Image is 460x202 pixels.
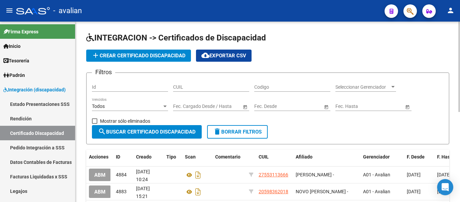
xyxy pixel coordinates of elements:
span: Gerenciador [363,154,390,160]
span: Exportar CSV [201,53,246,59]
span: [DATE] 10:24 [136,169,150,182]
i: Descargar documento [194,170,202,180]
span: F. Hasta [437,154,454,160]
span: Tipo [166,154,176,160]
mat-icon: search [98,127,106,136]
datatable-header-cell: Comentario [212,150,246,164]
span: 4884 [116,172,127,177]
span: NOVO [PERSON_NAME] - [296,189,348,194]
span: Inicio [3,42,21,50]
span: 4883 [116,189,127,194]
span: 27553113666 [259,172,288,177]
input: Fecha fin [285,104,318,109]
span: [PERSON_NAME] - [296,172,334,177]
datatable-header-cell: Creado [133,150,164,164]
span: Padrón [3,71,25,79]
span: CUIL [259,154,269,160]
datatable-header-cell: CUIL [256,150,293,164]
datatable-header-cell: Gerenciador [360,150,404,164]
span: Crear Certificado Discapacidad [92,53,186,59]
span: Tesorería [3,57,29,64]
div: Open Intercom Messenger [437,179,453,195]
span: Borrar Filtros [213,129,262,135]
input: Fecha fin [203,104,236,109]
i: Descargar documento [194,186,202,197]
span: Comentario [215,154,240,160]
span: [DATE] [437,172,451,177]
span: Seleccionar Gerenciador [335,84,390,90]
mat-icon: cloud_download [201,51,209,59]
datatable-header-cell: Acciones [86,150,113,164]
button: Open calendar [323,103,330,110]
mat-icon: person [447,6,455,15]
span: Todos [92,104,105,109]
button: Crear Certificado Discapacidad [86,50,191,62]
datatable-header-cell: Tipo [164,150,182,164]
input: Fecha inicio [335,104,360,109]
span: A01 - Avalian [363,172,390,177]
button: Exportar CSV [196,50,252,62]
mat-icon: add [92,51,100,59]
span: ABM [94,189,105,195]
input: Fecha inicio [173,104,198,109]
button: ABM [89,169,111,181]
span: [DATE] 15:21 [136,186,150,199]
button: Borrar Filtros [207,125,268,139]
h3: Filtros [92,67,115,77]
span: INTEGRACION -> Certificados de Discapacidad [86,33,266,42]
span: Buscar Certificado Discapacidad [98,129,196,135]
datatable-header-cell: Scan [182,150,212,164]
datatable-header-cell: Afiliado [293,150,360,164]
span: F. Desde [407,154,425,160]
span: Creado [136,154,152,160]
span: Integración (discapacidad) [3,86,66,93]
button: Open calendar [241,103,249,110]
datatable-header-cell: F. Desde [404,150,434,164]
button: ABM [89,185,111,198]
button: Open calendar [404,103,411,110]
span: Acciones [89,154,108,160]
span: A01 - Avalian [363,189,390,194]
button: Buscar Certificado Discapacidad [92,125,202,139]
span: 20598362018 [259,189,288,194]
span: - avalian [53,3,82,18]
input: Fecha fin [366,104,399,109]
input: Fecha inicio [254,104,279,109]
mat-icon: delete [213,127,221,136]
span: [DATE] [407,172,421,177]
span: [DATE] [407,189,421,194]
span: Scan [185,154,196,160]
span: ID [116,154,120,160]
mat-icon: menu [5,6,13,15]
span: Afiliado [296,154,313,160]
span: ABM [94,172,105,178]
span: Mostrar sólo eliminados [100,117,150,125]
datatable-header-cell: ID [113,150,133,164]
span: Firma Express [3,28,38,35]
